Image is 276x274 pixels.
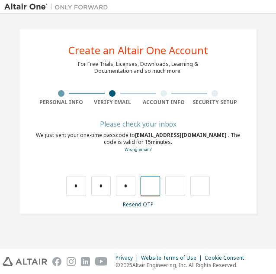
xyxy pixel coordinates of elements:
div: Verify Email [87,99,138,106]
a: Resend OTP [123,201,154,208]
div: Account Info [138,99,189,106]
div: Security Setup [189,99,241,106]
p: © 2025 Altair Engineering, Inc. All Rights Reserved. [116,261,249,269]
img: linkedin.svg [81,257,90,266]
img: Altair One [4,3,112,11]
div: For Free Trials, Licenses, Downloads, Learning & Documentation and so much more. [78,61,198,75]
img: altair_logo.svg [3,257,47,266]
div: Cookie Consent [205,254,249,261]
a: Go back to the registration form [125,147,151,152]
div: Website Terms of Use [141,254,205,261]
div: Please check your inbox [35,121,241,127]
img: facebook.svg [52,257,61,266]
div: Create an Altair One Account [68,45,208,55]
div: Privacy [116,254,141,261]
span: [EMAIL_ADDRESS][DOMAIN_NAME] [135,131,228,139]
div: Personal Info [35,99,87,106]
div: We just sent your one-time passcode to . The code is valid for 15 minutes. [35,132,241,153]
img: instagram.svg [67,257,76,266]
img: youtube.svg [95,257,108,266]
